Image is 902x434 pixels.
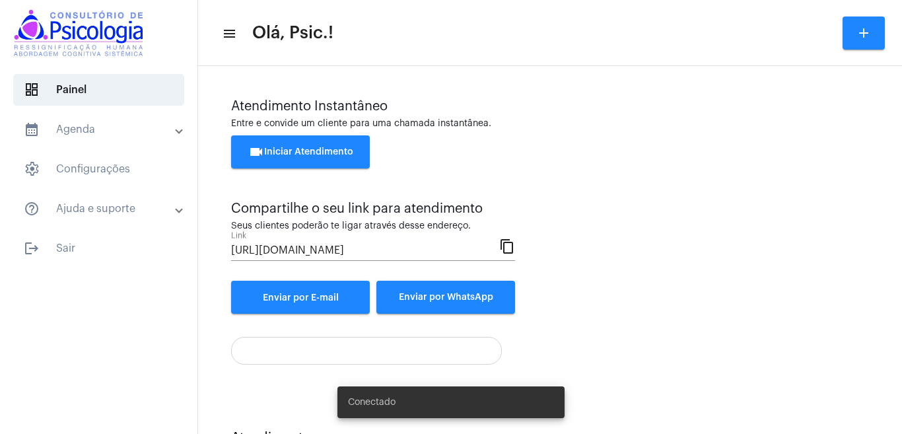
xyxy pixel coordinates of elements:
[231,201,515,216] div: Compartilhe o seu link para atendimento
[13,153,184,185] span: Configurações
[348,396,396,409] span: Conectado
[24,201,40,217] mat-icon: sidenav icon
[231,281,370,314] a: Enviar por E-mail
[231,135,370,168] button: Iniciar Atendimento
[231,221,515,231] div: Seus clientes poderão te ligar através desse endereço.
[231,99,869,114] div: Atendimento Instantâneo
[13,233,184,264] span: Sair
[222,26,235,42] mat-icon: sidenav icon
[263,293,339,303] span: Enviar por E-mail
[8,114,197,145] mat-expansion-panel-header: sidenav iconAgenda
[11,7,146,59] img: logomarcaconsultorio.jpeg
[24,122,176,137] mat-panel-title: Agenda
[8,193,197,225] mat-expansion-panel-header: sidenav iconAjuda e suporte
[499,238,515,254] mat-icon: content_copy
[231,119,869,129] div: Entre e convide um cliente para uma chamada instantânea.
[856,25,872,41] mat-icon: add
[24,201,176,217] mat-panel-title: Ajuda e suporte
[24,122,40,137] mat-icon: sidenav icon
[252,22,333,44] span: Olá, Psic.!
[248,144,264,160] mat-icon: videocam
[24,82,40,98] span: sidenav icon
[248,147,353,157] span: Iniciar Atendimento
[376,281,515,314] button: Enviar por WhatsApp
[13,74,184,106] span: Painel
[24,240,40,256] mat-icon: sidenav icon
[24,161,40,177] span: sidenav icon
[399,293,493,302] span: Enviar por WhatsApp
